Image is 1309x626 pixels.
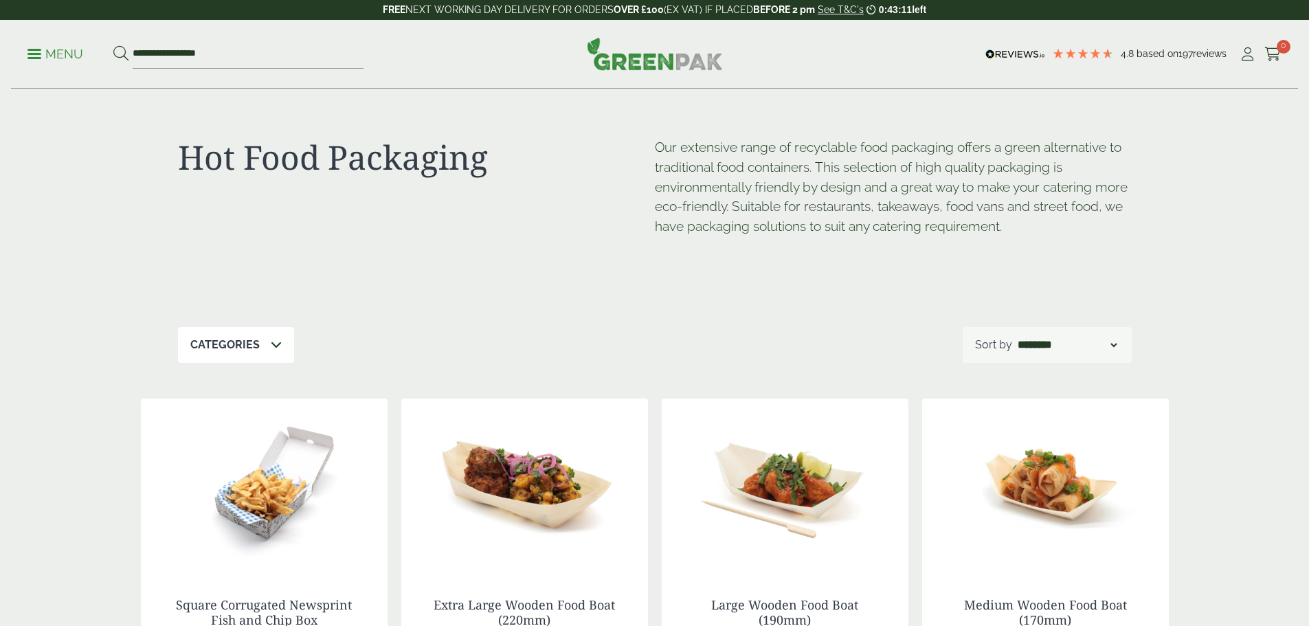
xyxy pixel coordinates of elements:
[975,337,1012,353] p: Sort by
[1052,47,1114,60] div: 4.79 Stars
[662,399,908,570] img: Large Wooden Boat 190mm with food contents 2920004AD
[383,4,405,15] strong: FREE
[178,137,655,177] h1: Hot Food Packaging
[1178,48,1193,59] span: 197
[587,37,723,70] img: GreenPak Supplies
[1193,48,1227,59] span: reviews
[985,49,1045,59] img: REVIEWS.io
[141,399,388,570] img: 2520069 Square News Fish n Chip Corrugated Box - Open with Chips
[879,4,912,15] span: 0:43:11
[1121,48,1137,59] span: 4.8
[922,399,1169,570] img: Medium Wooden Boat 170mm with food contents V2 2920004AC 1
[655,249,656,250] p: [URL][DOMAIN_NAME]
[753,4,815,15] strong: BEFORE 2 pm
[614,4,664,15] strong: OVER £100
[27,46,83,63] p: Menu
[401,399,648,570] img: Extra Large Wooden Boat 220mm with food contents V2 2920004AE
[1264,47,1282,61] i: Cart
[1264,44,1282,65] a: 0
[1239,47,1256,61] i: My Account
[27,46,83,60] a: Menu
[1277,40,1290,54] span: 0
[912,4,926,15] span: left
[655,137,1132,236] p: Our extensive range of recyclable food packaging offers a green alternative to traditional food c...
[190,337,260,353] p: Categories
[818,4,864,15] a: See T&C's
[1137,48,1178,59] span: Based on
[1015,337,1119,353] select: Shop order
